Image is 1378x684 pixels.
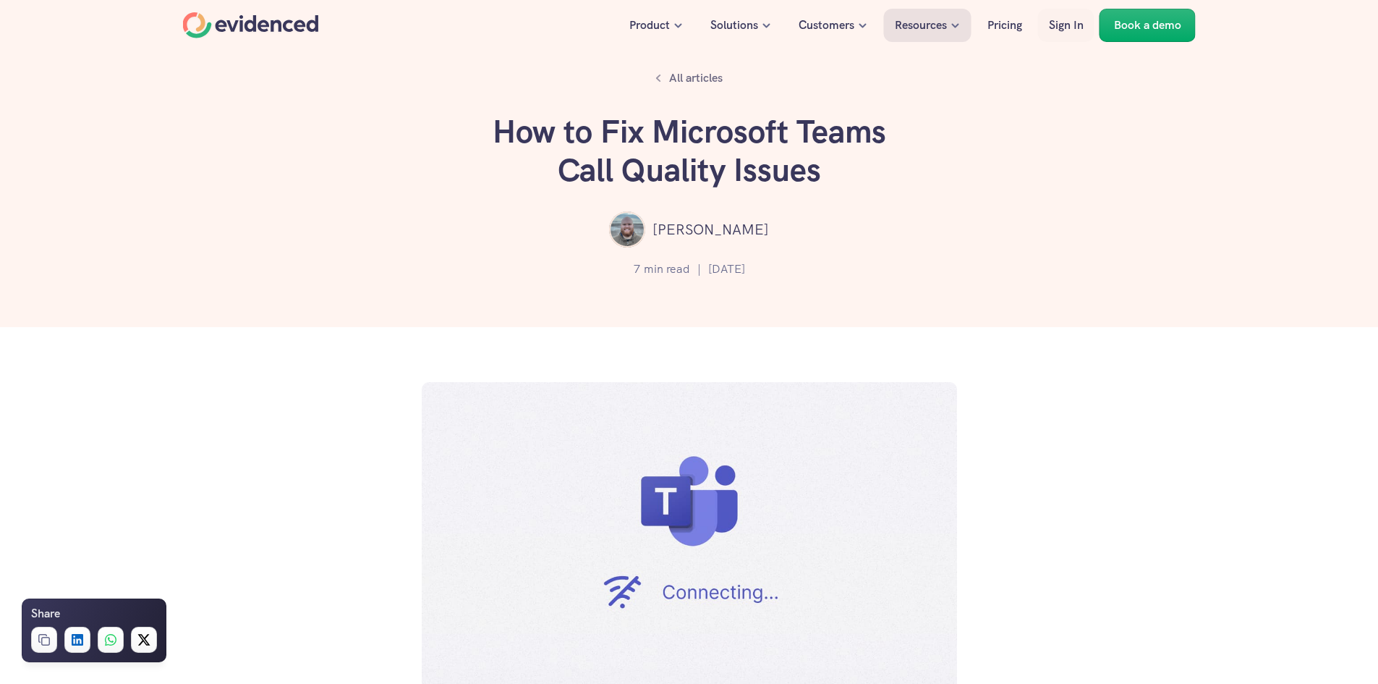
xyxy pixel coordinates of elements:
[609,211,645,248] img: ""
[1038,9,1094,42] a: Sign In
[697,260,701,279] p: |
[647,65,731,91] a: All articles
[987,16,1022,35] p: Pricing
[183,12,319,38] a: Home
[977,9,1033,42] a: Pricing
[708,260,745,279] p: [DATE]
[472,113,906,190] h1: How to Fix Microsoft Teams Call Quality Issues
[1114,16,1181,35] p: Book a demo
[710,16,758,35] p: Solutions
[644,260,690,279] p: min read
[669,69,723,88] p: All articles
[634,260,640,279] p: 7
[799,16,854,35] p: Customers
[1049,16,1084,35] p: Sign In
[31,604,60,623] h6: Share
[629,16,670,35] p: Product
[895,16,947,35] p: Resources
[1100,9,1196,42] a: Book a demo
[652,218,769,241] p: [PERSON_NAME]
